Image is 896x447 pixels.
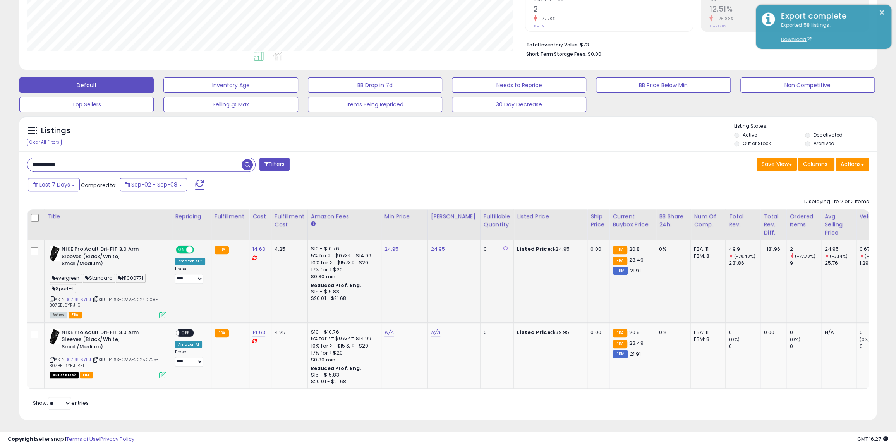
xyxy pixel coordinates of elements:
div: 9 [790,260,821,267]
div: 0.67 [859,246,891,253]
img: 415fsQiG6FL._SL40_.jpg [50,329,60,344]
button: Inventory Age [163,77,298,93]
a: Terms of Use [66,435,99,443]
div: 231.86 [729,260,760,267]
div: 1.29 [859,260,891,267]
small: FBA [613,257,627,265]
button: BB Drop in 7d [308,77,442,93]
span: Columns [803,160,827,168]
button: Items Being Repriced [308,97,442,112]
span: All listings currently available for purchase on Amazon [50,312,67,318]
div: Ship Price [590,212,606,229]
div: 0 [859,343,891,350]
div: 10% for >= $15 & <= $20 [311,343,375,349]
h2: 2 [534,5,693,15]
div: Exported 58 listings. [775,22,886,43]
div: 5% for >= $0 & <= $14.99 [311,335,375,342]
div: Amazon AI * [175,258,205,265]
small: (0%) [859,336,870,343]
div: 0.00 [590,246,603,253]
div: Clear All Filters [27,139,62,146]
span: $0.00 [588,50,601,58]
button: Selling @ Max [163,97,298,112]
small: FBA [613,340,627,348]
small: (-78.48%) [734,253,755,259]
b: NIKE Pro Adult Dri-FIT 3.0 Arm Sleeves (Black/White, Small/Medium) [62,246,156,269]
div: Title [48,212,168,221]
small: (-77.78%) [795,253,815,259]
div: 0 [484,329,508,336]
div: Total Rev. Diff. [764,212,783,237]
button: BB Price Below Min [596,77,730,93]
div: $10 - $10.76 [311,329,375,336]
span: 23.49 [629,339,644,347]
small: (-48.06%) [864,253,887,259]
div: ASIN: [50,246,166,317]
span: N1000771 [116,274,146,283]
div: $0.30 min [311,356,375,363]
div: 0 [729,329,760,336]
div: $15 - $15.83 [311,289,375,295]
button: Needs to Reprice [452,77,586,93]
small: FBM [613,350,628,358]
div: 17% for > $20 [311,266,375,273]
div: $20.01 - $21.68 [311,295,375,302]
div: N/A [824,329,850,336]
span: FBA [80,372,93,378]
div: Preset: [175,349,205,367]
div: Min Price [384,212,424,221]
button: Filters [259,158,290,171]
small: Prev: 9 [534,24,545,29]
li: $73 [526,39,863,49]
span: ON [177,247,186,253]
small: FBA [613,246,627,254]
p: Listing States: [734,123,877,130]
small: (0%) [729,336,740,343]
div: Avg Selling Price [824,212,853,237]
div: $20.01 - $21.68 [311,378,375,385]
div: FBA: 11 [694,246,719,253]
div: 2 [790,246,821,253]
span: | SKU: 14.63-GMA-20240108-B07BBL6YRJ-9 [50,296,158,308]
small: (-3.14%) [829,253,847,259]
b: Short Term Storage Fees: [526,51,587,57]
strong: Copyright [8,435,36,443]
span: All listings that are currently out of stock and unavailable for purchase on Amazon [50,372,79,378]
div: Fulfillment Cost [275,212,304,229]
b: NIKE Pro Adult Dri-FIT 3.0 Arm Sleeves (Black/White, Small/Medium) [62,329,156,353]
div: FBM: 8 [694,336,719,343]
div: 25.76 [824,260,856,267]
label: Archived [814,140,834,147]
a: 14.63 [252,329,265,336]
a: B07BBL6YRJ [65,356,91,363]
div: 49.9 [729,246,760,253]
div: $0.30 min [311,273,375,280]
span: Standard [83,274,115,283]
label: Deactivated [814,132,843,138]
div: 0 [484,246,508,253]
button: Default [19,77,154,93]
small: Amazon Fees. [311,221,316,228]
div: -181.96 [764,246,780,253]
div: Current Buybox Price [613,212,652,229]
b: Listed Price: [517,245,552,253]
span: 2025-09-16 16:27 GMT [857,435,888,443]
div: seller snap | | [8,436,134,443]
button: 30 Day Decrease [452,97,586,112]
div: 0 [790,343,821,350]
div: 0 [729,343,760,350]
a: Download [781,36,811,43]
small: -26.88% [713,16,734,22]
a: 24.95 [431,245,445,253]
span: Sep-02 - Sep-08 [131,181,177,188]
img: 415fsQiG6FL._SL40_.jpg [50,246,60,261]
div: 0% [659,329,685,336]
div: 0.00 [764,329,780,336]
b: Reduced Prof. Rng. [311,282,362,289]
span: | SKU: 14.63-GMA-20250725-B07BBL6YRJ-RET [50,356,159,368]
button: Sep-02 - Sep-08 [120,178,187,191]
label: Active [743,132,757,138]
b: Total Inventory Value: [526,41,579,48]
div: 0% [659,246,685,253]
b: Reduced Prof. Rng. [311,365,362,372]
